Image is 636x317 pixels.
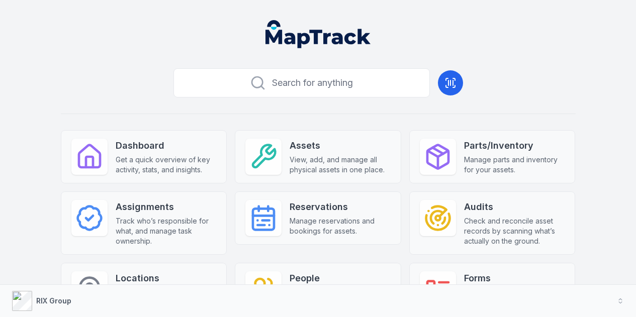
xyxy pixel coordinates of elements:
strong: People [290,271,391,285]
span: Manage reservations and bookings for assets. [290,216,391,236]
a: AssignmentsTrack who’s responsible for what, and manage task ownership. [61,191,227,255]
strong: Reservations [290,200,391,214]
a: AssetsView, add, and manage all physical assets in one place. [235,130,401,183]
span: Get a quick overview of key activity, stats, and insights. [116,155,217,175]
span: Search for anything [272,76,353,90]
span: Track who’s responsible for what, and manage task ownership. [116,216,217,246]
span: View, add, and manage all physical assets in one place. [290,155,391,175]
strong: Assignments [116,200,217,214]
a: AuditsCheck and reconcile asset records by scanning what’s actually on the ground. [409,191,576,255]
span: Manage parts and inventory for your assets. [464,155,565,175]
strong: Dashboard [116,139,217,153]
strong: Locations [116,271,217,285]
strong: Assets [290,139,391,153]
a: DashboardGet a quick overview of key activity, stats, and insights. [61,130,227,183]
strong: RIX Group [36,296,71,305]
a: Parts/InventoryManage parts and inventory for your assets. [409,130,576,183]
nav: Global [249,20,387,48]
button: Search for anything [173,68,430,97]
span: Check and reconcile asset records by scanning what’s actually on the ground. [464,216,565,246]
strong: Forms [464,271,565,285]
a: ReservationsManage reservations and bookings for assets. [235,191,401,245]
strong: Audits [464,200,565,214]
strong: Parts/Inventory [464,139,565,153]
